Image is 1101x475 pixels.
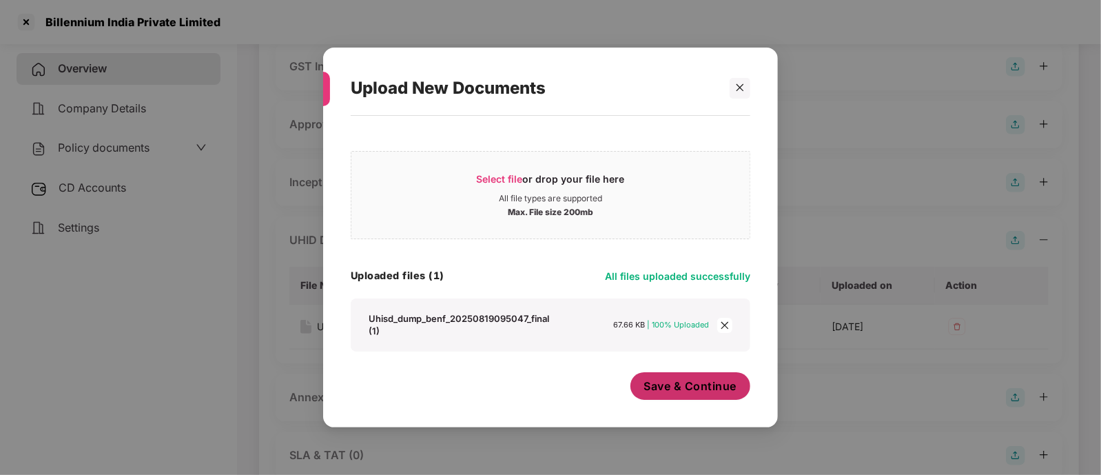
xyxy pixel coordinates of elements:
[735,83,745,92] span: close
[630,372,751,400] button: Save & Continue
[351,269,444,283] h4: Uploaded files (1)
[605,270,750,282] span: All files uploaded successfully
[614,320,646,330] span: 67.66 KB
[369,312,556,337] div: Uhisd_dump_benf_20250819095047_final (1)
[717,318,732,333] span: close
[477,172,625,193] div: or drop your file here
[477,173,523,185] span: Select file
[351,61,717,115] div: Upload New Documents
[648,320,710,330] span: | 100% Uploaded
[351,162,750,228] span: Select fileor drop your file hereAll file types are supportedMax. File size 200mb
[508,204,593,218] div: Max. File size 200mb
[644,378,737,394] span: Save & Continue
[499,193,602,204] div: All file types are supported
